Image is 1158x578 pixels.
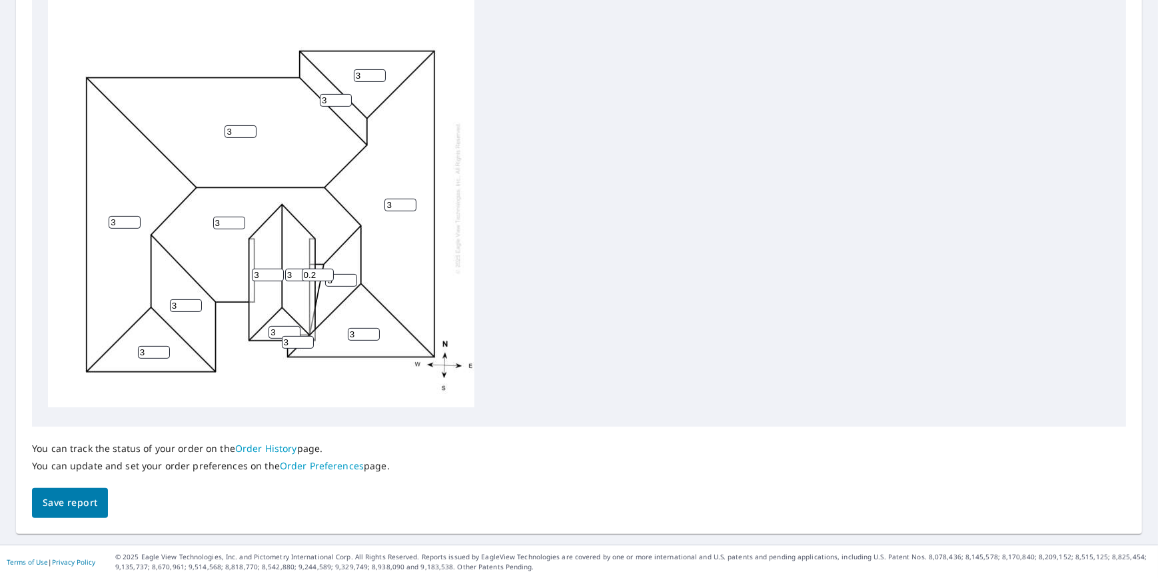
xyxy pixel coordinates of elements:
[115,552,1151,572] p: © 2025 Eagle View Technologies, Inc. and Pictometry International Corp. All Rights Reserved. Repo...
[7,557,48,567] a: Terms of Use
[32,460,390,472] p: You can update and set your order preferences on the page.
[7,558,95,566] p: |
[280,459,364,472] a: Order Preferences
[235,442,297,455] a: Order History
[32,488,108,518] button: Save report
[43,495,97,511] span: Save report
[32,443,390,455] p: You can track the status of your order on the page.
[52,557,95,567] a: Privacy Policy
